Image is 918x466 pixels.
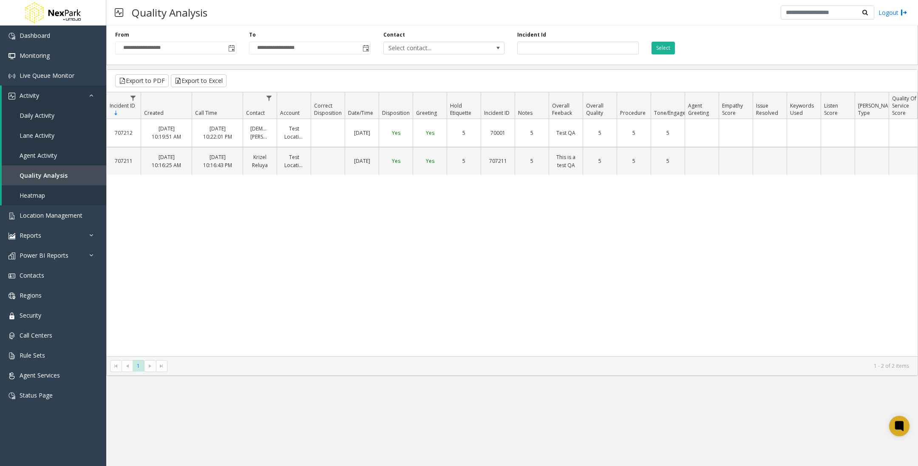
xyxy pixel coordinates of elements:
span: Test QA [556,129,575,136]
span: 5 [598,129,601,136]
a: Incident ID Filter Menu [127,92,139,104]
a: 5 [588,127,612,139]
img: 'icon' [8,293,15,299]
a: Quality Analysis [2,165,106,185]
button: Select [652,42,675,54]
a: [DATE] 10:19:51 AM [146,122,187,143]
span: 5 [666,157,669,165]
a: Yes [418,127,442,139]
th: Issue Resolved [753,92,787,119]
span: Monitoring [20,51,50,60]
th: Account [277,92,311,119]
th: Notes [515,92,549,119]
span: Agent Services [20,371,60,379]
th: Procedure [617,92,651,119]
a: Daily Activity [2,105,106,125]
span: Location Management [20,211,82,219]
span: Activity [20,91,39,99]
span: 70001 [490,129,505,136]
span: Regions [20,291,42,299]
th: Listen Score [821,92,855,119]
span: Toggle popup [361,42,370,54]
span: Power BI Reports [20,251,68,259]
a: Test QA [554,127,578,139]
a: Contact Filter Menu [263,92,275,104]
th: Correct Disposition [311,92,345,119]
a: Agent Activity [2,145,106,165]
span: 5 [462,129,465,136]
span: Test Location [284,125,305,140]
a: [DEMOGRAPHIC_DATA] [PERSON_NAME] [248,122,272,143]
a: 5 [656,155,680,167]
a: 5 [520,155,544,167]
img: 'icon' [8,332,15,339]
a: Test Location [282,151,306,171]
span: 5 [530,129,533,136]
a: [DATE] 10:16:25 AM [146,151,187,171]
a: Yes [384,155,408,167]
span: Agent Activity [20,151,57,159]
a: 5 [452,155,476,167]
a: Test Location [282,122,306,143]
span: Status Page [20,391,53,399]
a: 70001 [486,127,510,139]
label: Incident Id [517,31,546,39]
span: Incident ID [110,102,135,109]
button: Export to PDF [115,74,169,87]
a: Activity [2,85,106,105]
a: Krizel Reluya [248,151,272,171]
a: Yes [418,155,442,167]
img: 'icon' [8,73,15,80]
img: 'icon' [8,392,15,399]
span: Dashboard [20,31,50,40]
span: Call Centers [20,331,52,339]
span: This is a test QA [556,153,575,169]
span: Daily Activity [20,111,54,119]
span: Yes [426,157,434,165]
span: Yes [392,157,400,165]
span: 5 [598,157,601,165]
img: 'icon' [8,53,15,60]
img: 'icon' [8,253,15,259]
label: From [115,31,129,39]
span: Quality Analysis [20,171,68,179]
span: 5 [666,129,669,136]
a: This is a test QA [554,151,578,171]
th: Empathy Score [719,92,753,119]
a: 707211 [112,155,136,167]
a: [DATE] 10:22:01 PM [197,122,238,143]
th: Hold Etiquette [447,92,481,119]
th: Incident ID [481,92,515,119]
th: Greeting [413,92,447,119]
span: Contacts [20,271,44,279]
span: [DATE] [354,129,370,136]
span: 5 [632,157,635,165]
th: [PERSON_NAME] Type [855,92,889,119]
a: [DATE] 10:16:43 PM [197,151,238,171]
span: Reports [20,231,41,239]
img: 'icon' [8,372,15,379]
th: Overall Feeback [549,92,583,119]
img: logout [901,8,907,17]
span: 5 [632,129,635,136]
span: Contact [246,109,265,116]
span: Toggle popup [227,42,236,54]
a: 5 [622,127,646,139]
img: 'icon' [8,313,15,319]
th: Date/Time [345,92,379,119]
span: Select contact... [384,42,480,54]
a: [DATE] [350,155,374,167]
a: Heatmap [2,185,106,205]
span: 5 [530,157,533,165]
span: Heatmap [20,191,45,199]
img: 'icon' [8,33,15,40]
img: pageIcon [115,2,123,23]
span: [DATE] [354,157,370,165]
label: To [249,31,256,39]
span: Rule Sets [20,351,45,359]
img: 'icon' [8,273,15,279]
a: Lane Activity [2,125,106,145]
img: 'icon' [8,352,15,359]
span: Security [20,311,41,319]
label: Contact [383,31,405,39]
